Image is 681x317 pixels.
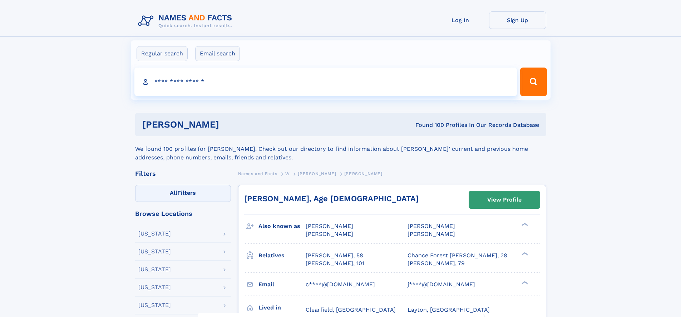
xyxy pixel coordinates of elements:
span: [PERSON_NAME] [306,231,353,237]
div: We found 100 profiles for [PERSON_NAME]. Check out our directory to find information about [PERSO... [135,136,546,162]
div: [US_STATE] [138,302,171,308]
img: Logo Names and Facts [135,11,238,31]
span: Layton, [GEOGRAPHIC_DATA] [408,306,490,313]
a: [PERSON_NAME] [298,169,336,178]
div: ❯ [520,251,528,256]
span: All [170,189,177,196]
span: [PERSON_NAME] [408,231,455,237]
span: W [285,171,290,176]
h3: Lived in [258,302,306,314]
div: [US_STATE] [138,231,171,237]
div: View Profile [487,192,522,208]
div: ❯ [520,280,528,285]
a: Log In [432,11,489,29]
input: search input [134,68,517,96]
div: Found 100 Profiles In Our Records Database [317,121,539,129]
span: [PERSON_NAME] [306,223,353,229]
a: [PERSON_NAME], 101 [306,259,364,267]
span: Clearfield, [GEOGRAPHIC_DATA] [306,306,396,313]
div: [US_STATE] [138,249,171,254]
a: Names and Facts [238,169,277,178]
div: ❯ [520,222,528,227]
span: [PERSON_NAME] [408,223,455,229]
div: [US_STATE] [138,267,171,272]
a: View Profile [469,191,540,208]
label: Regular search [137,46,188,61]
span: [PERSON_NAME] [298,171,336,176]
a: [PERSON_NAME], Age [DEMOGRAPHIC_DATA] [244,194,419,203]
a: [PERSON_NAME], 58 [306,252,363,259]
div: Browse Locations [135,210,231,217]
button: Search Button [520,68,547,96]
a: W [285,169,290,178]
div: Filters [135,170,231,177]
h3: Also known as [258,220,306,232]
a: Sign Up [489,11,546,29]
h1: [PERSON_NAME] [142,120,317,129]
div: [US_STATE] [138,284,171,290]
label: Email search [195,46,240,61]
a: [PERSON_NAME], 79 [408,259,465,267]
h3: Email [258,278,306,291]
span: [PERSON_NAME] [344,171,383,176]
label: Filters [135,185,231,202]
a: Chance Forest [PERSON_NAME], 28 [408,252,507,259]
h3: Relatives [258,249,306,262]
